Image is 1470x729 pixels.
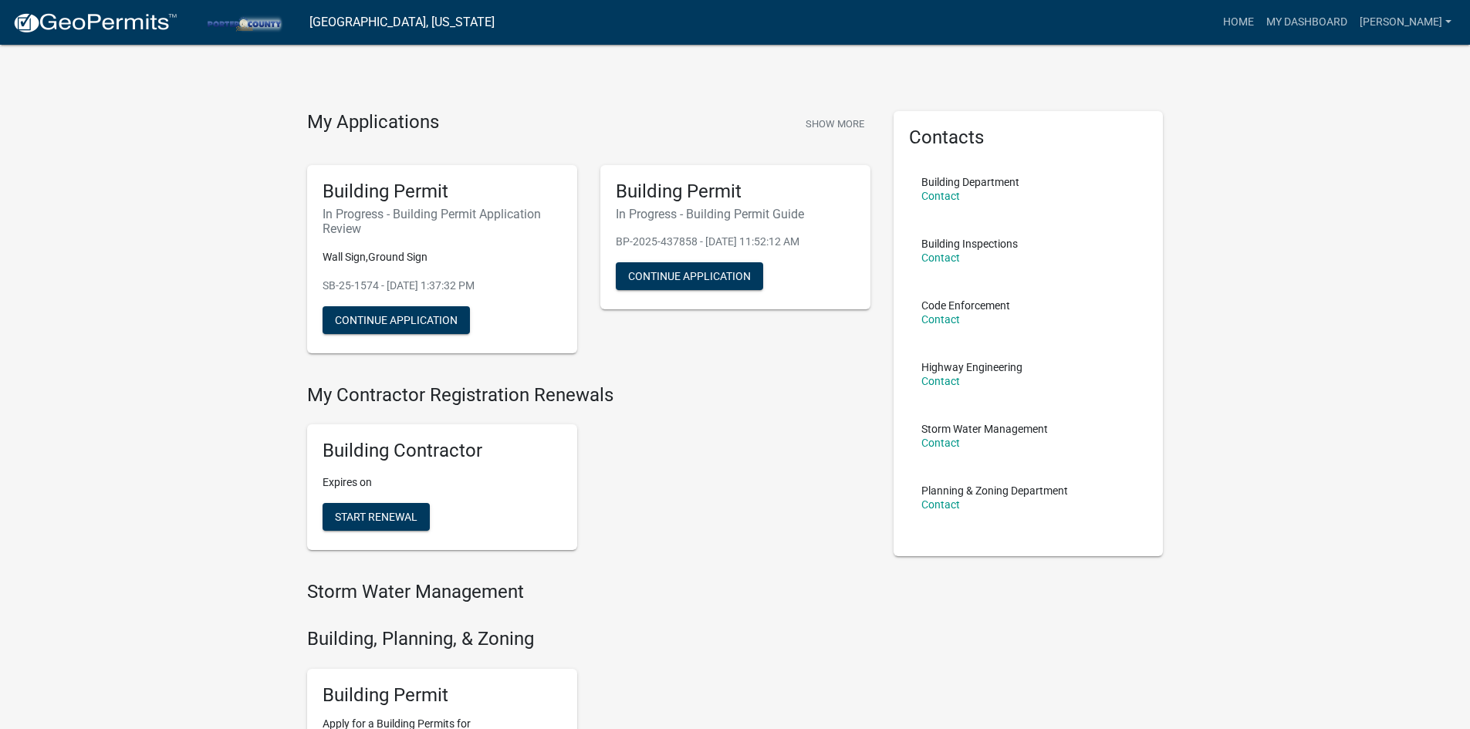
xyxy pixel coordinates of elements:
[307,384,870,407] h4: My Contractor Registration Renewals
[323,440,562,462] h5: Building Contractor
[335,511,417,523] span: Start Renewal
[323,278,562,294] p: SB-25-1574 - [DATE] 1:37:32 PM
[307,384,870,563] wm-registration-list-section: My Contractor Registration Renewals
[309,9,495,35] a: [GEOGRAPHIC_DATA], [US_STATE]
[323,249,562,265] p: Wall Sign,Ground Sign
[1260,8,1353,37] a: My Dashboard
[323,181,562,203] h5: Building Permit
[921,177,1019,187] p: Building Department
[1353,8,1458,37] a: [PERSON_NAME]
[921,485,1068,496] p: Planning & Zoning Department
[921,251,960,264] a: Contact
[616,262,763,290] button: Continue Application
[1217,8,1260,37] a: Home
[921,437,960,449] a: Contact
[921,498,960,511] a: Contact
[323,306,470,334] button: Continue Application
[190,12,297,32] img: Porter County, Indiana
[307,581,870,603] h4: Storm Water Management
[307,628,870,650] h4: Building, Planning, & Zoning
[921,362,1022,373] p: Highway Engineering
[921,190,960,202] a: Contact
[921,424,1048,434] p: Storm Water Management
[616,181,855,203] h5: Building Permit
[921,313,960,326] a: Contact
[323,684,562,707] h5: Building Permit
[909,127,1148,149] h5: Contacts
[323,503,430,531] button: Start Renewal
[921,238,1018,249] p: Building Inspections
[307,111,439,134] h4: My Applications
[799,111,870,137] button: Show More
[921,300,1010,311] p: Code Enforcement
[921,375,960,387] a: Contact
[616,234,855,250] p: BP-2025-437858 - [DATE] 11:52:12 AM
[323,207,562,236] h6: In Progress - Building Permit Application Review
[616,207,855,221] h6: In Progress - Building Permit Guide
[323,474,562,491] p: Expires on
